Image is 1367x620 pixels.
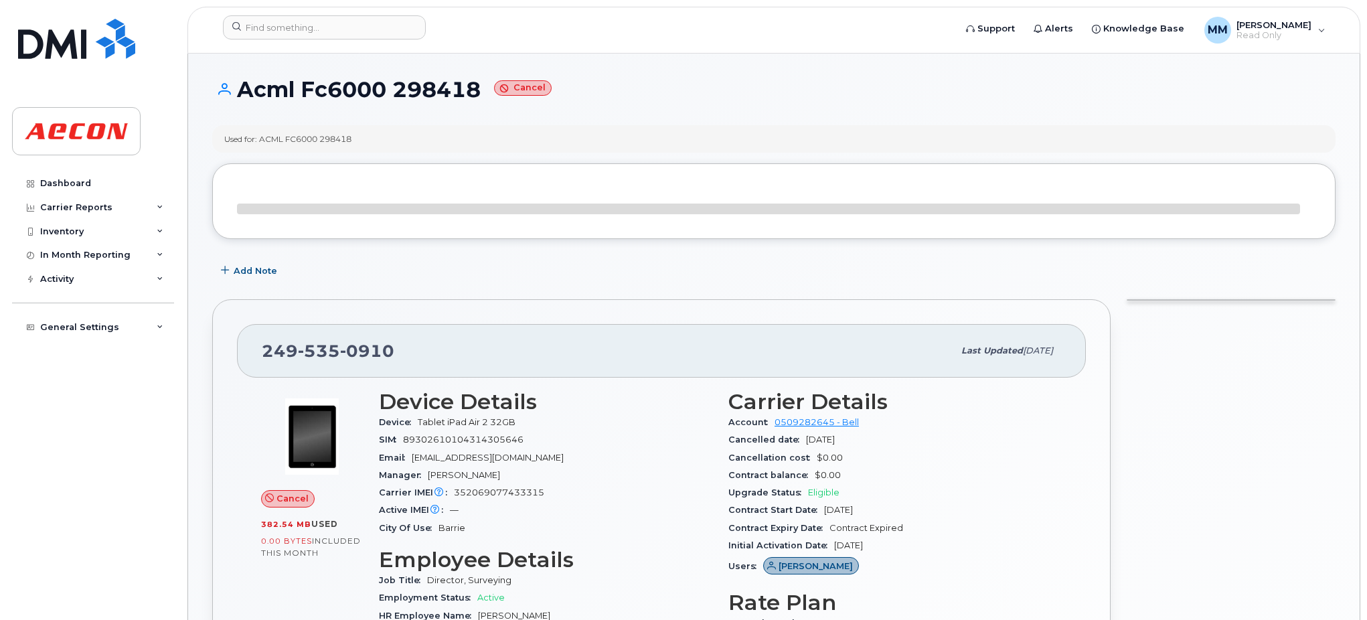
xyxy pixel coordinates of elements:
[728,540,834,550] span: Initial Activation Date
[379,435,403,445] span: SIM
[261,536,312,546] span: 0.00 Bytes
[829,523,903,533] span: Contract Expired
[775,417,859,427] a: 0509282645 - Bell
[438,523,465,533] span: Barrie
[728,591,1062,615] h3: Rate Plan
[763,561,859,571] a: [PERSON_NAME]
[298,341,340,361] span: 535
[728,470,815,480] span: Contract balance
[728,487,808,497] span: Upgrade Status
[454,487,544,497] span: 352069077433315
[311,519,338,529] span: used
[824,505,853,515] span: [DATE]
[834,540,863,550] span: [DATE]
[428,470,500,480] span: [PERSON_NAME]
[1023,345,1053,356] span: [DATE]
[379,593,477,603] span: Employment Status
[728,417,775,427] span: Account
[379,390,712,414] h3: Device Details
[728,453,817,463] span: Cancellation cost
[379,417,418,427] span: Device
[212,259,289,283] button: Add Note
[379,548,712,572] h3: Employee Details
[272,396,352,477] img: image20231002-3703462-wne21u.jpeg
[379,453,412,463] span: Email
[403,435,524,445] span: 89302610104314305646
[379,523,438,533] span: City Of Use
[212,78,1336,101] h1: Acml Fc6000 298418
[412,453,564,463] span: [EMAIL_ADDRESS][DOMAIN_NAME]
[728,505,824,515] span: Contract Start Date
[494,80,552,96] small: Cancel
[276,492,309,505] span: Cancel
[961,345,1023,356] span: Last updated
[418,417,515,427] span: Tablet iPad Air 2 32GB
[234,264,277,277] span: Add Note
[728,523,829,533] span: Contract Expiry Date
[806,435,835,445] span: [DATE]
[427,575,511,585] span: Director, Surveying
[224,133,351,145] div: Used for: ACML FC6000 298418
[779,560,853,572] span: [PERSON_NAME]
[728,435,806,445] span: Cancelled date
[340,341,394,361] span: 0910
[817,453,843,463] span: $0.00
[728,561,763,571] span: Users
[815,470,841,480] span: $0.00
[379,505,450,515] span: Active IMEI
[477,593,505,603] span: Active
[261,520,311,529] span: 382.54 MB
[808,487,839,497] span: Eligible
[379,470,428,480] span: Manager
[379,487,454,497] span: Carrier IMEI
[379,575,427,585] span: Job Title
[262,341,394,361] span: 249
[728,390,1062,414] h3: Carrier Details
[450,505,459,515] span: —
